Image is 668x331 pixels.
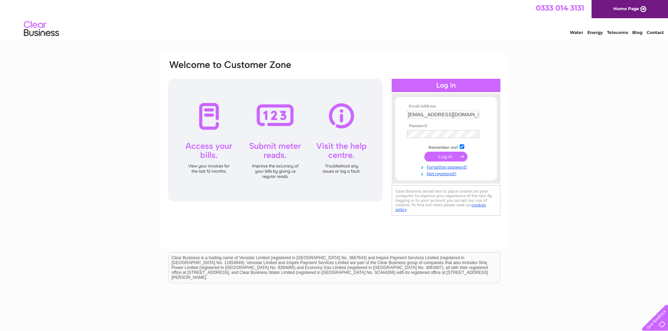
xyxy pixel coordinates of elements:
[570,30,583,35] a: Water
[587,30,603,35] a: Energy
[392,185,500,216] div: Clear Business would like to place cookies on your computer to improve your experience of the sit...
[23,18,59,40] img: logo.png
[407,170,487,177] a: Not registered?
[396,202,486,212] a: cookies policy
[607,30,628,35] a: Telecoms
[536,4,584,12] a: 0333 014 3131
[405,104,487,109] th: Email Address:
[407,163,487,170] a: Forgotten password?
[405,124,487,129] th: Password:
[424,152,467,161] input: Submit
[169,4,500,34] div: Clear Business is a trading name of Verastar Limited (registered in [GEOGRAPHIC_DATA] No. 3667643...
[405,143,487,150] td: Remember me?
[632,30,642,35] a: Blog
[647,30,664,35] a: Contact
